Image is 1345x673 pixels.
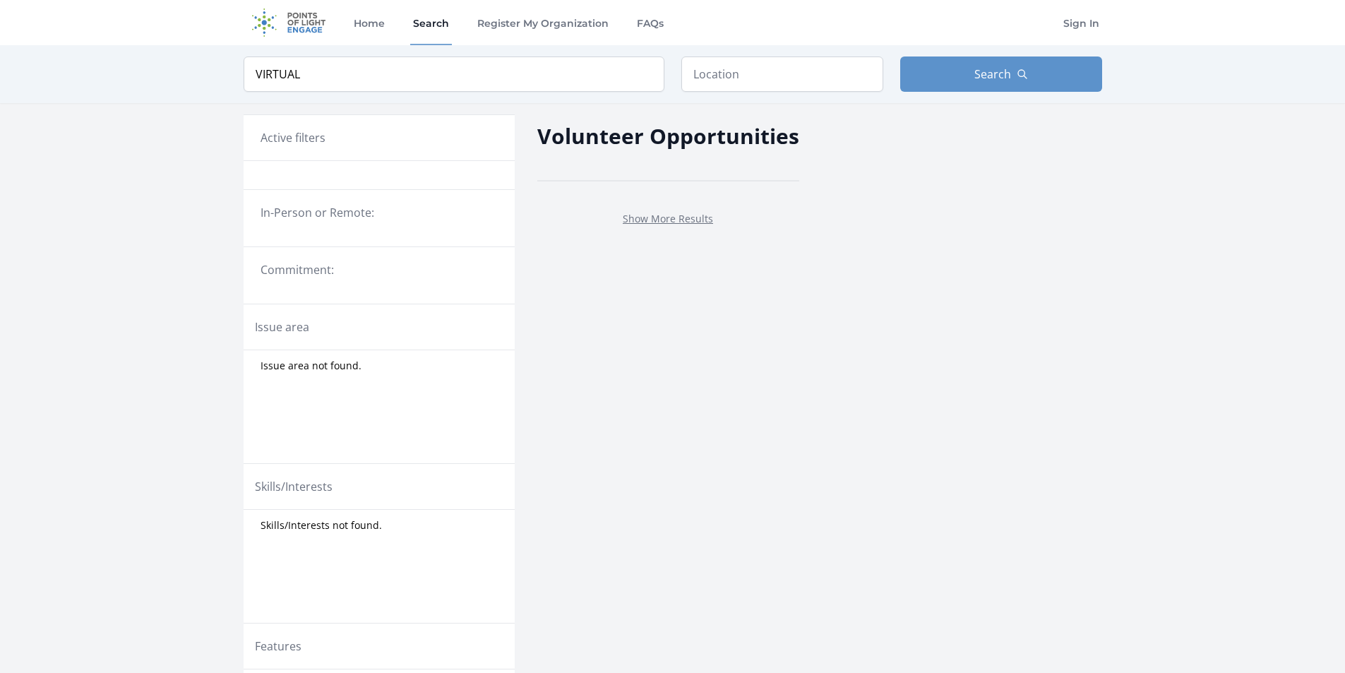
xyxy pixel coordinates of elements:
[255,478,333,495] legend: Skills/Interests
[623,212,713,225] a: Show More Results
[255,638,301,655] legend: Features
[261,359,361,373] span: Issue area not found.
[244,56,664,92] input: Keyword
[681,56,883,92] input: Location
[261,261,498,278] legend: Commitment:
[261,204,498,221] legend: In-Person or Remote:
[261,518,382,532] span: Skills/Interests not found.
[255,318,309,335] legend: Issue area
[261,129,325,146] h3: Active filters
[900,56,1102,92] button: Search
[974,66,1011,83] span: Search
[537,120,799,152] h2: Volunteer Opportunities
